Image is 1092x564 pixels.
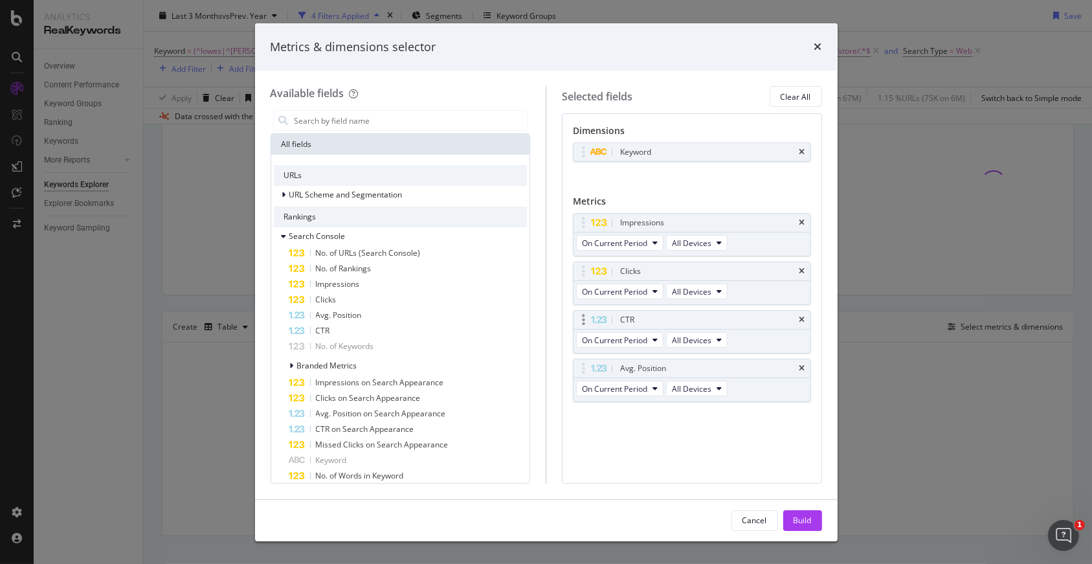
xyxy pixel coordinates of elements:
[289,189,403,200] span: URL Scheme and Segmentation
[1075,520,1085,530] span: 1
[666,284,728,299] button: All Devices
[781,91,811,102] div: Clear All
[799,148,805,156] div: times
[573,124,811,142] div: Dimensions
[573,310,811,354] div: CTRtimesOn Current PeriodAll Devices
[666,235,728,251] button: All Devices
[814,39,822,56] div: times
[1048,520,1079,551] iframe: Intercom live chat
[582,238,647,249] span: On Current Period
[562,89,632,104] div: Selected fields
[582,286,647,297] span: On Current Period
[316,455,347,466] span: Keyword
[672,383,711,394] span: All Devices
[316,408,446,419] span: Avg. Position on Search Appearance
[576,332,663,348] button: On Current Period
[742,515,767,526] div: Cancel
[799,219,805,227] div: times
[289,231,346,242] span: Search Console
[666,332,728,348] button: All Devices
[783,510,822,531] button: Build
[271,86,344,100] div: Available fields
[620,313,634,326] div: CTR
[799,267,805,275] div: times
[794,515,812,526] div: Build
[666,381,728,396] button: All Devices
[274,207,528,227] div: Rankings
[271,39,436,56] div: Metrics & dimensions selector
[316,341,374,352] span: No. of Keywords
[316,392,421,403] span: Clicks on Search Appearance
[573,142,811,162] div: Keywordtimes
[576,381,663,396] button: On Current Period
[573,195,811,213] div: Metrics
[316,294,337,305] span: Clicks
[620,146,651,159] div: Keyword
[316,325,330,336] span: CTR
[672,238,711,249] span: All Devices
[672,286,711,297] span: All Devices
[582,335,647,346] span: On Current Period
[316,278,360,289] span: Impressions
[576,284,663,299] button: On Current Period
[316,423,414,434] span: CTR on Search Appearance
[576,235,663,251] button: On Current Period
[271,134,530,155] div: All fields
[799,365,805,372] div: times
[573,359,811,402] div: Avg. PositiontimesOn Current PeriodAll Devices
[297,360,357,371] span: Branded Metrics
[799,316,805,324] div: times
[770,86,822,107] button: Clear All
[293,111,528,130] input: Search by field name
[731,510,778,531] button: Cancel
[316,263,372,274] span: No. of Rankings
[316,377,444,388] span: Impressions on Search Appearance
[573,213,811,256] div: ImpressionstimesOn Current PeriodAll Devices
[316,310,362,321] span: Avg. Position
[573,262,811,305] div: ClickstimesOn Current PeriodAll Devices
[316,470,404,481] span: No. of Words in Keyword
[582,383,647,394] span: On Current Period
[274,165,528,186] div: URLs
[255,23,838,541] div: modal
[620,362,666,375] div: Avg. Position
[620,216,664,229] div: Impressions
[620,265,641,278] div: Clicks
[316,439,449,450] span: Missed Clicks on Search Appearance
[316,247,421,258] span: No. of URLs (Search Console)
[672,335,711,346] span: All Devices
